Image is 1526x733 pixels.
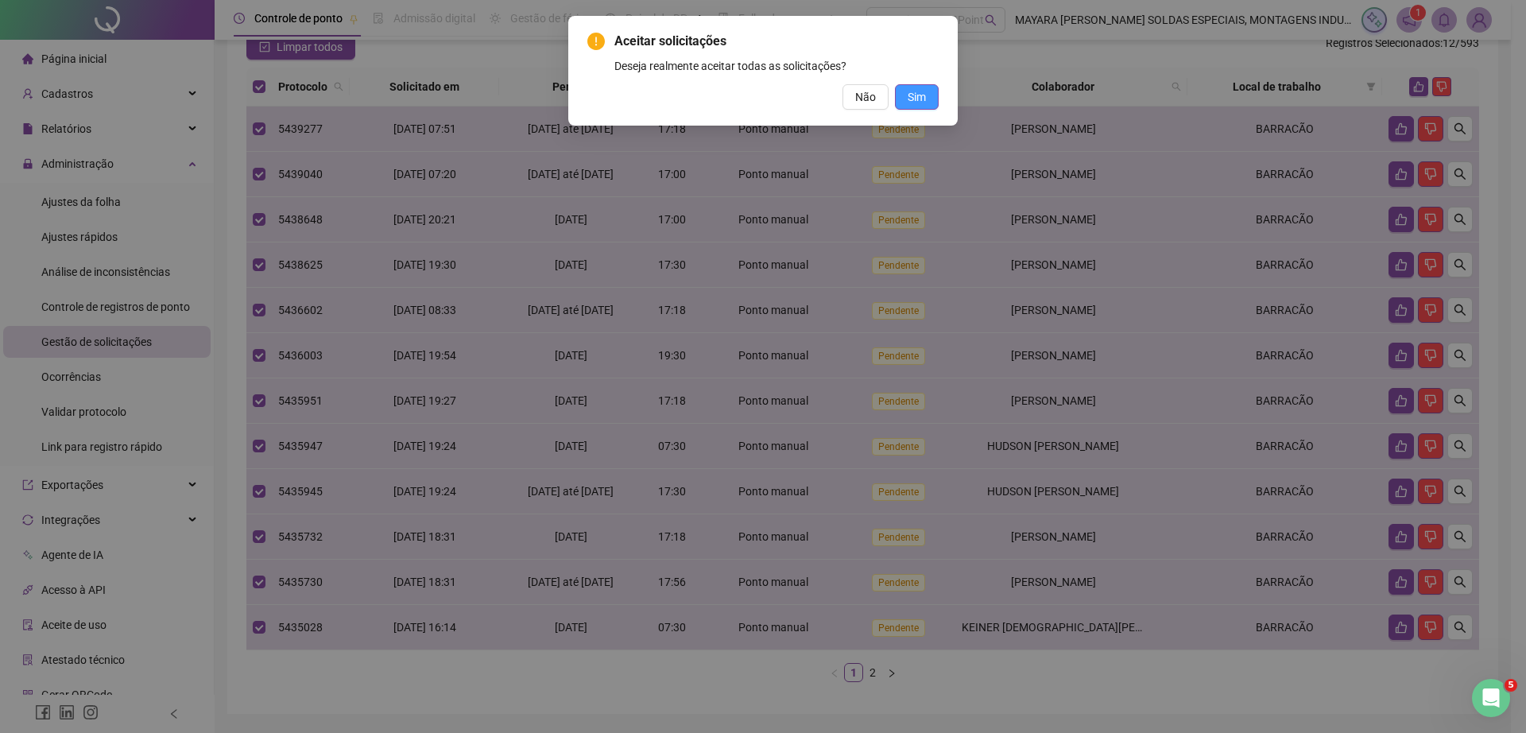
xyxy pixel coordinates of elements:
[855,88,876,106] span: Não
[1472,679,1510,717] iframe: Intercom live chat
[614,32,939,51] span: Aceitar solicitações
[895,84,939,110] button: Sim
[908,88,926,106] span: Sim
[842,84,889,110] button: Não
[1505,679,1517,692] span: 5
[587,33,605,50] span: exclamation-circle
[614,57,939,75] div: Deseja realmente aceitar todas as solicitações?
